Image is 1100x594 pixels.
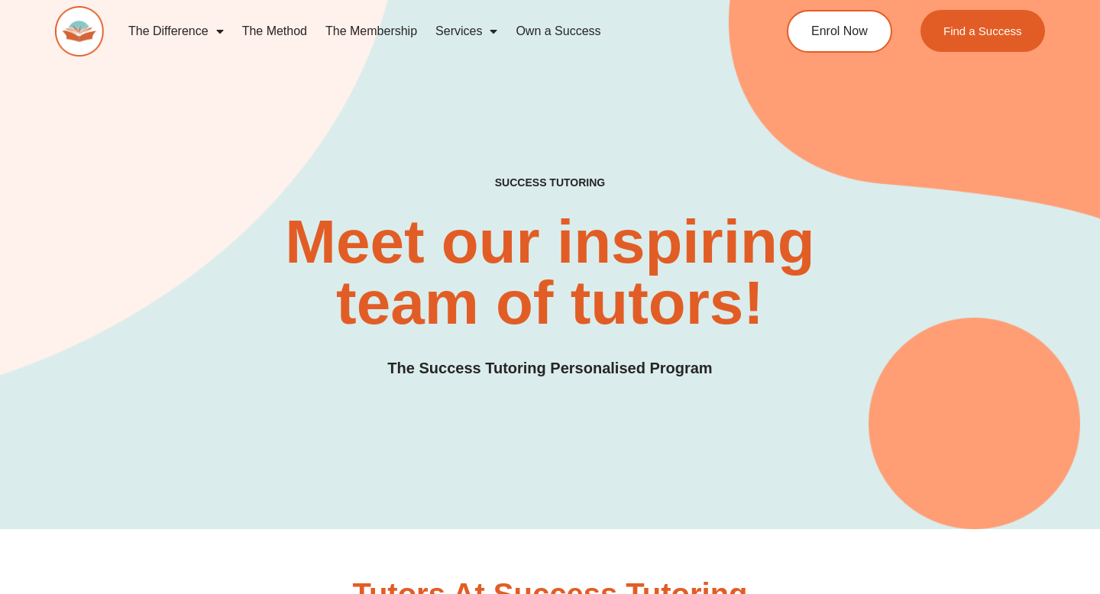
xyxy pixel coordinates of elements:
a: Find a Success [920,10,1045,52]
a: Services [426,14,506,49]
nav: Menu [119,14,730,49]
h3: The Success Tutoring Personalised Program [387,357,712,380]
span: Enrol Now [811,25,868,37]
a: Own a Success [506,14,610,49]
h2: Meet our inspiring team of tutors! [218,211,882,334]
a: Enrol Now [787,10,892,53]
a: The Difference [119,14,233,49]
h4: SUCCESS TUTORING​ [403,176,697,189]
a: The Membership [316,14,426,49]
a: The Method [233,14,316,49]
span: Find a Success [943,25,1022,37]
